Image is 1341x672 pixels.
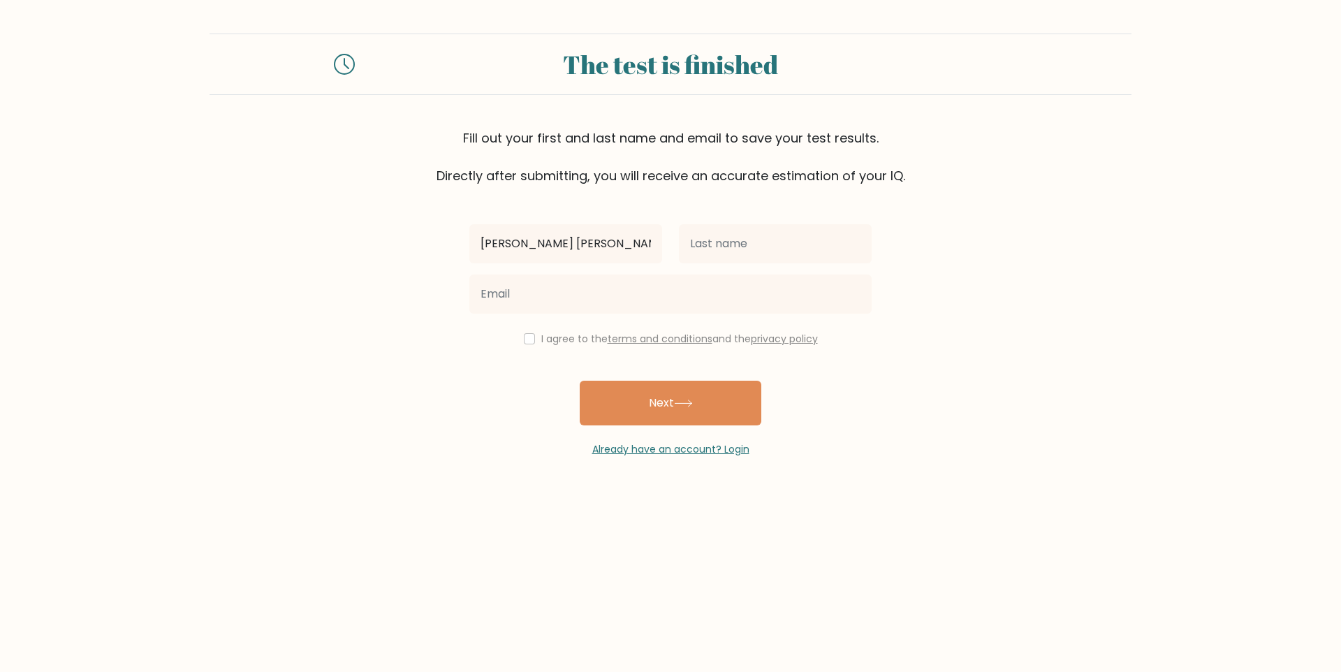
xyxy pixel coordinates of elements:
[210,129,1131,185] div: Fill out your first and last name and email to save your test results. Directly after submitting,...
[592,442,749,456] a: Already have an account? Login
[679,224,872,263] input: Last name
[372,45,969,83] div: The test is finished
[469,275,872,314] input: Email
[580,381,761,425] button: Next
[751,332,818,346] a: privacy policy
[608,332,712,346] a: terms and conditions
[469,224,662,263] input: First name
[541,332,818,346] label: I agree to the and the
